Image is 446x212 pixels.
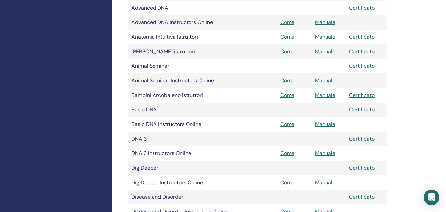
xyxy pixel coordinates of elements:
[280,179,294,186] a: Come
[128,175,247,190] td: Dig Deeper Instructors Online
[349,193,375,200] a: Certificato
[315,77,335,84] a: Manuale
[315,150,335,157] a: Manuale
[280,77,294,84] a: Come
[280,121,294,128] a: Come
[280,150,294,157] a: Come
[349,164,375,171] a: Certificato
[128,59,247,73] td: Animal Seminar
[349,4,375,11] a: Certificato
[315,92,335,99] a: Manuale
[128,73,247,88] td: Animal Seminar Instructors Online
[349,135,375,142] a: Certificato
[128,117,247,132] td: Basic DNA Instructors Online
[280,48,294,55] a: Come
[315,19,335,26] a: Manuale
[315,121,335,128] a: Manuale
[315,33,335,40] a: Manuale
[128,161,247,175] td: Dig Deeper
[349,63,375,69] a: Certificato
[424,190,439,205] div: Open Intercom Messenger
[349,33,375,40] a: Certificato
[128,146,247,161] td: DNA 3 Instructors Online
[280,19,294,26] a: Come
[280,92,294,99] a: Come
[280,33,294,40] a: Come
[128,103,247,117] td: Basic DNA
[128,30,247,44] td: Anatomia Intuitiva Istruttori
[128,190,247,204] td: Disease and Disorder
[128,132,247,146] td: DNA 3
[349,48,375,55] a: Certificato
[349,106,375,113] a: Certificato
[128,44,247,59] td: [PERSON_NAME] istruttori
[315,179,335,186] a: Manuale
[128,1,247,15] td: Advanced DNA
[315,48,335,55] a: Manuale
[128,88,247,103] td: Bambini Arcobaleno istruttori
[128,15,247,30] td: Advanced DNA Instructors Online
[349,92,375,99] a: Certificato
